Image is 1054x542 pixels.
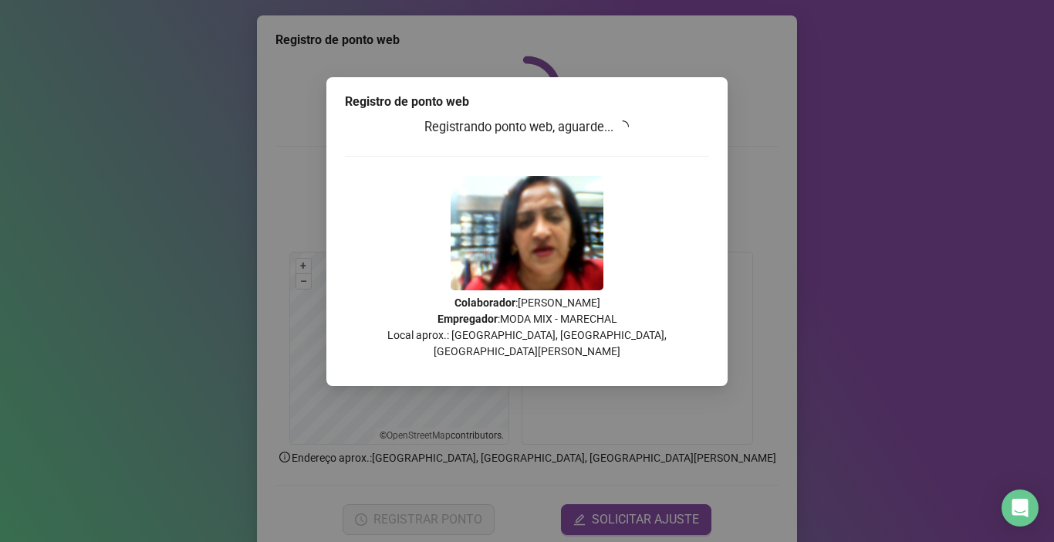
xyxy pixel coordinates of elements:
[614,118,631,135] span: loading
[451,176,603,290] img: Z
[345,117,709,137] h3: Registrando ponto web, aguarde...
[454,296,515,309] strong: Colaborador
[1002,489,1039,527] div: Open Intercom Messenger
[437,313,498,325] strong: Empregador
[345,93,709,111] div: Registro de ponto web
[345,295,709,360] p: : [PERSON_NAME] : MODA MIX - MARECHAL Local aprox.: [GEOGRAPHIC_DATA], [GEOGRAPHIC_DATA], [GEOGRA...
